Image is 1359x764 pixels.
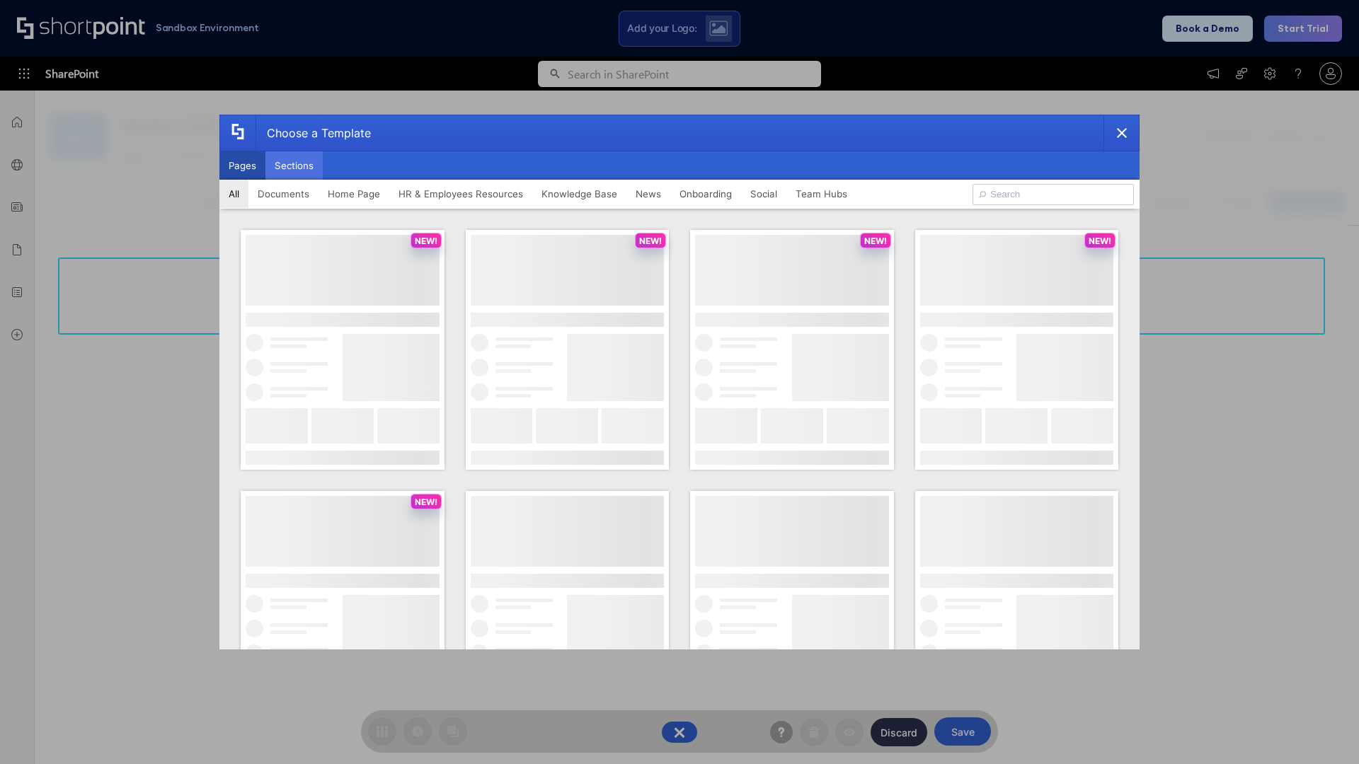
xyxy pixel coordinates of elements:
[389,180,532,208] button: HR & Employees Resources
[973,184,1134,205] input: Search
[319,180,389,208] button: Home Page
[864,236,887,246] p: NEW!
[639,236,662,246] p: NEW!
[1288,696,1359,764] iframe: Chat Widget
[248,180,319,208] button: Documents
[415,497,437,507] p: NEW!
[265,151,323,180] button: Sections
[786,180,856,208] button: Team Hubs
[415,236,437,246] p: NEW!
[256,115,371,151] div: Choose a Template
[670,180,741,208] button: Onboarding
[219,115,1140,649] div: template selector
[219,180,248,208] button: All
[1089,236,1111,246] p: NEW!
[741,180,786,208] button: Social
[219,151,265,180] button: Pages
[626,180,670,208] button: News
[532,180,626,208] button: Knowledge Base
